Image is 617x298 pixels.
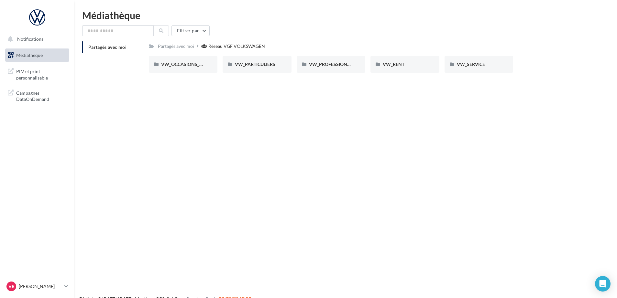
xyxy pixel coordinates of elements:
[16,52,43,58] span: Médiathèque
[17,36,43,42] span: Notifications
[235,61,275,67] span: VW_PARTICULIERS
[383,61,404,67] span: VW_RENT
[16,89,67,102] span: Campagnes DataOnDemand
[158,43,194,49] div: Partagés avec moi
[171,25,210,36] button: Filtrer par
[457,61,485,67] span: VW_SERVICE
[4,64,71,83] a: PLV et print personnalisable
[4,32,68,46] button: Notifications
[4,86,71,105] a: Campagnes DataOnDemand
[19,283,62,290] p: [PERSON_NAME]
[208,43,265,49] div: Réseau VGF VOLKSWAGEN
[309,61,358,67] span: VW_PROFESSIONNELS
[5,280,69,293] a: VR [PERSON_NAME]
[82,10,609,20] div: Médiathèque
[4,48,71,62] a: Médiathèque
[8,283,15,290] span: VR
[88,44,127,50] span: Partagés avec moi
[161,61,225,67] span: VW_OCCASIONS_GARANTIES
[16,67,67,81] span: PLV et print personnalisable
[595,276,611,292] div: Open Intercom Messenger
